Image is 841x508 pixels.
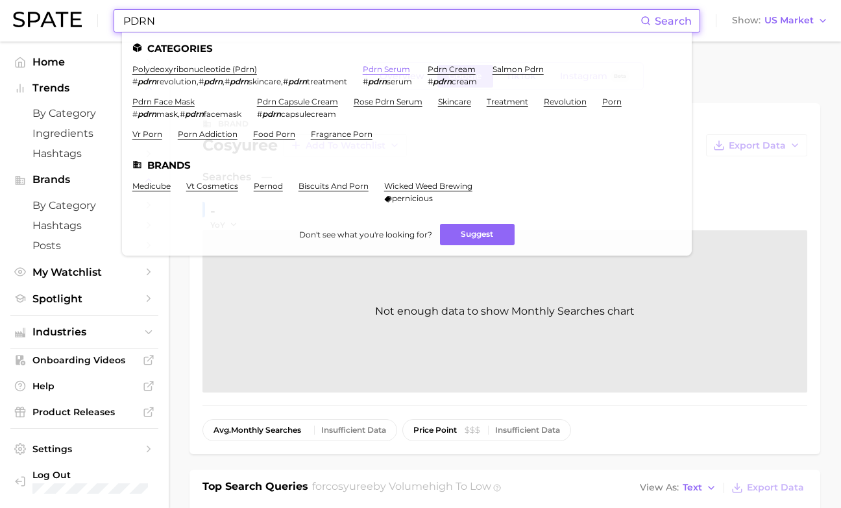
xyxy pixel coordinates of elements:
[10,170,158,189] button: Brands
[32,380,136,392] span: Help
[204,109,241,119] span: facemask
[122,10,640,32] input: Search here for a brand, industry, or ingredient
[213,426,301,435] span: monthly searches
[32,147,136,160] span: Hashtags
[433,77,452,86] em: pdrn
[202,479,308,497] h1: Top Search Queries
[438,97,471,106] a: skincare
[32,174,136,186] span: Brands
[10,79,158,98] button: Trends
[495,426,560,435] div: Insufficient Data
[10,236,158,256] a: Posts
[10,289,158,309] a: Spotlight
[299,230,432,239] span: Don't see what you're looking for?
[202,419,397,441] button: avg.monthly searchesInsufficient Data
[312,479,491,497] h2: for by Volume
[729,12,831,29] button: ShowUS Market
[199,77,204,86] span: #
[288,77,307,86] em: pdrn
[602,97,622,106] a: porn
[452,77,477,86] span: cream
[428,64,476,74] a: pdrn cream
[729,140,786,151] span: Export Data
[392,193,433,203] span: pernicious
[230,77,249,86] em: pdrn
[10,215,158,236] a: Hashtags
[156,77,197,86] span: revolution
[132,129,162,139] a: vr porn
[10,195,158,215] a: by Category
[428,77,433,86] span: #
[132,43,681,54] li: Categories
[132,77,138,86] span: #
[32,293,136,305] span: Spotlight
[32,354,136,366] span: Onboarding Videos
[10,143,158,163] a: Hashtags
[10,350,158,370] a: Onboarding Videos
[204,77,223,86] em: pdrn
[156,109,178,119] span: mask
[493,64,544,74] a: salmon pdrn
[257,97,338,106] a: pdrn capsule cream
[728,479,807,497] button: Export Data
[440,224,515,245] button: Suggest
[225,77,230,86] span: #
[132,181,171,191] a: medicube
[10,52,158,72] a: Home
[32,239,136,252] span: Posts
[186,181,238,191] a: vt cosmetics
[32,406,136,418] span: Product Releases
[402,419,571,441] button: price pointInsufficient Data
[321,426,386,435] div: Insufficient Data
[283,77,288,86] span: #
[132,64,257,74] a: polydeoxyribonucleotide (pdrn)
[254,181,283,191] a: pernod
[326,480,373,492] span: cosyuree
[132,109,241,119] div: ,
[413,426,457,435] span: price point
[10,123,158,143] a: Ingredients
[32,266,136,278] span: My Watchlist
[307,77,347,86] span: treatment
[637,479,720,496] button: View AsText
[640,484,679,491] span: View As
[32,326,136,338] span: Industries
[257,109,262,119] span: #
[311,129,372,139] a: fragrance porn
[764,17,814,24] span: US Market
[487,97,528,106] a: treatment
[253,129,295,139] a: food porn
[706,134,807,156] button: Export Data
[683,484,702,491] span: Text
[32,107,136,119] span: by Category
[368,77,387,86] em: pdrn
[32,469,160,481] span: Log Out
[132,160,681,171] li: Brands
[262,109,281,119] em: pdrn
[281,109,336,119] span: capsulecream
[178,129,238,139] a: porn addiction
[180,109,185,119] span: #
[132,109,138,119] span: #
[10,322,158,342] button: Industries
[185,109,204,119] em: pdrn
[655,15,692,27] span: Search
[202,230,807,393] div: Not enough data to show Monthly Searches chart
[10,103,158,123] a: by Category
[10,439,158,459] a: Settings
[213,425,231,435] abbr: average
[354,97,422,106] a: rose pdrn serum
[10,402,158,422] a: Product Releases
[299,181,369,191] a: biscuits and porn
[10,376,158,396] a: Help
[363,77,368,86] span: #
[138,77,156,86] em: pdrn
[32,219,136,232] span: Hashtags
[732,17,761,24] span: Show
[429,480,491,492] span: high to low
[32,127,136,139] span: Ingredients
[13,12,82,27] img: SPATE
[10,465,158,498] a: Log out. Currently logged in with e-mail socialmedia@ebinnewyork.com.
[387,77,412,86] span: serum
[132,97,195,106] a: pdrn face mask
